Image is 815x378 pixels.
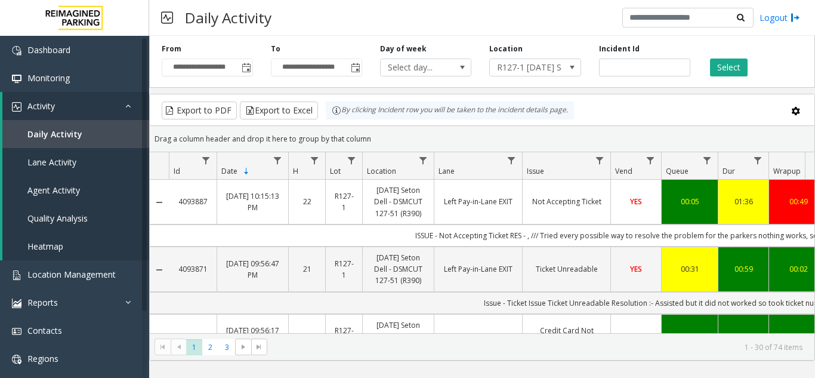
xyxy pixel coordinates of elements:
[592,152,608,168] a: Issue Filter Menu
[618,263,654,275] a: YES
[380,44,427,54] label: Day of week
[348,59,362,76] span: Toggle popup
[27,325,62,336] span: Contacts
[274,342,802,352] kendo-pager-info: 1 - 30 of 74 items
[442,196,515,207] a: Left Pay-in-Lane EXIT
[2,204,149,232] a: Quality Analysis
[12,355,21,364] img: 'icon'
[710,59,748,76] button: Select
[615,166,632,176] span: Vend
[489,44,523,54] label: Location
[726,196,761,207] a: 01:36
[235,339,251,355] span: Go to the next page
[643,152,659,168] a: Vend Filter Menu
[162,44,181,54] label: From
[723,166,735,176] span: Dur
[224,258,281,281] a: [DATE] 09:56:47 PM
[333,190,355,213] a: R127-1
[726,263,761,275] div: 00:59
[530,325,603,348] a: Credit Card Not Reading
[27,128,82,140] span: Daily Activity
[530,196,603,207] a: Not Accepting Ticket
[439,166,455,176] span: Lane
[669,331,711,342] div: 00:05
[773,166,801,176] span: Wrapup
[344,152,360,168] a: Lot Filter Menu
[370,252,427,287] a: [DATE] Seton Dell - DSMCUT 127-51 (R390)
[750,152,766,168] a: Dur Filter Menu
[198,152,214,168] a: Id Filter Menu
[27,297,58,308] span: Reports
[2,92,149,120] a: Activity
[2,120,149,148] a: Daily Activity
[176,196,209,207] a: 4093887
[296,196,318,207] a: 22
[254,342,264,352] span: Go to the last page
[270,152,286,168] a: Date Filter Menu
[174,166,180,176] span: Id
[12,102,21,112] img: 'icon'
[293,166,298,176] span: H
[176,263,209,275] a: 4093871
[240,102,318,119] button: Export to Excel
[27,269,116,280] span: Location Management
[726,331,761,342] a: 01:29
[271,44,280,54] label: To
[333,258,355,281] a: R127-1
[490,59,562,76] span: R127-1 [DATE] Seton Dell - DSMCUT 127-51 (R390)
[381,59,453,76] span: Select day...
[27,100,55,112] span: Activity
[12,299,21,308] img: 'icon'
[669,263,711,275] a: 00:31
[333,325,355,348] a: R127-1
[27,156,76,168] span: Lane Activity
[224,190,281,213] a: [DATE] 10:15:13 PM
[202,339,218,355] span: Page 2
[27,44,70,56] span: Dashboard
[150,152,814,333] div: Data table
[224,325,281,348] a: [DATE] 09:56:17 PM
[699,152,715,168] a: Queue Filter Menu
[150,198,169,207] a: Collapse Details
[2,232,149,260] a: Heatmap
[221,166,237,176] span: Date
[760,11,800,24] a: Logout
[631,331,642,342] span: NO
[12,271,21,280] img: 'icon'
[330,166,341,176] span: Lot
[27,241,63,252] span: Heatmap
[150,333,169,342] a: Collapse Details
[179,3,277,32] h3: Daily Activity
[527,166,544,176] span: Issue
[12,327,21,336] img: 'icon'
[618,196,654,207] a: YES
[27,213,88,224] span: Quality Analysis
[150,265,169,275] a: Collapse Details
[666,166,689,176] span: Queue
[367,166,396,176] span: Location
[161,3,173,32] img: pageIcon
[442,263,515,275] a: Left Pay-in-Lane EXIT
[630,264,642,274] span: YES
[530,263,603,275] a: Ticket Unreadable
[2,148,149,176] a: Lane Activity
[442,331,515,342] a: South Pay-on-Foot
[186,339,202,355] span: Page 1
[176,331,209,342] a: 4093872
[326,102,574,119] div: By clicking Incident row you will be taken to the incident details page.
[332,106,341,115] img: infoIcon.svg
[618,331,654,342] a: NO
[12,74,21,84] img: 'icon'
[791,11,800,24] img: logout
[150,128,814,149] div: Drag a column header and drop it here to group by that column
[2,176,149,204] a: Agent Activity
[27,72,70,84] span: Monitoring
[415,152,431,168] a: Location Filter Menu
[219,339,235,355] span: Page 3
[239,342,248,352] span: Go to the next page
[669,196,711,207] a: 00:05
